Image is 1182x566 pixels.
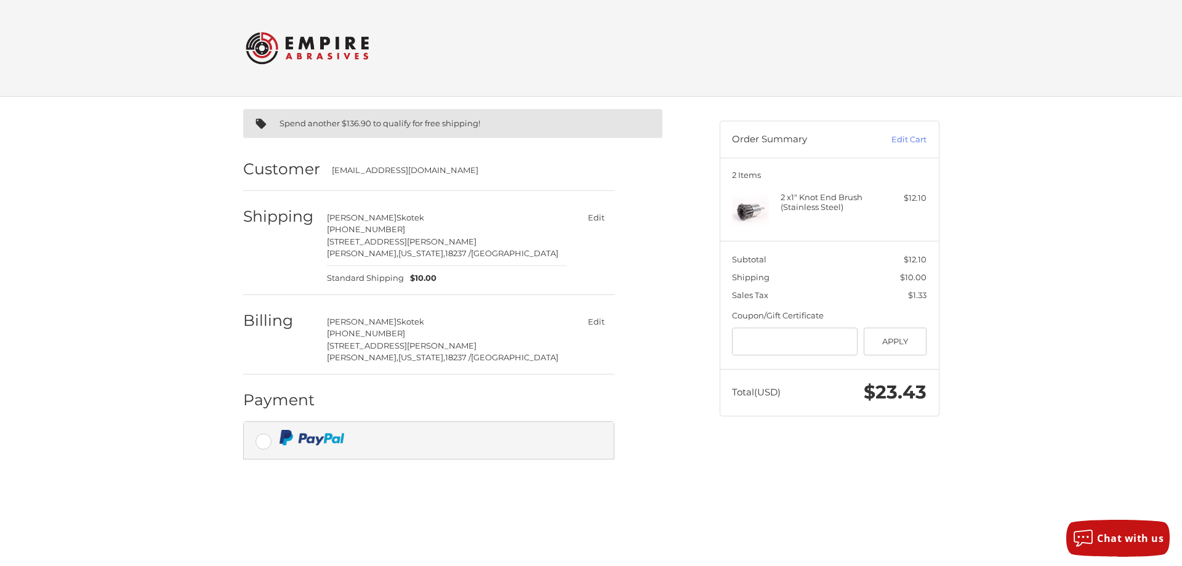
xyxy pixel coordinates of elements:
h2: Billing [243,311,315,330]
span: Spend another $136.90 to qualify for free shipping! [279,118,480,128]
span: $10.00 [404,272,436,285]
a: Edit Cart [864,134,927,146]
img: Empire Abrasives [246,24,369,72]
button: Chat with us [1066,520,1170,557]
span: [PHONE_NUMBER] [327,224,405,234]
span: Shipping [732,272,770,282]
span: [US_STATE], [398,352,445,362]
div: $12.10 [878,192,927,204]
span: $23.43 [864,381,927,403]
div: Coupon/Gift Certificate [732,310,927,322]
span: Total (USD) [732,386,781,398]
span: [STREET_ADDRESS][PERSON_NAME] [327,237,476,246]
img: PayPal icon [279,430,344,445]
span: 18237 / [445,248,471,258]
span: $10.00 [900,272,927,282]
span: 18237 / [445,352,471,362]
input: Gift Certificate or Coupon Code [732,328,858,355]
span: [PERSON_NAME], [327,352,398,362]
span: [GEOGRAPHIC_DATA] [471,352,558,362]
span: Skotek [396,317,424,326]
span: [STREET_ADDRESS][PERSON_NAME] [327,341,476,350]
div: [EMAIL_ADDRESS][DOMAIN_NAME] [332,164,602,177]
span: $1.33 [908,290,927,300]
iframe: PayPal-paypal [243,474,614,508]
span: [PHONE_NUMBER] [327,328,405,338]
h3: 2 Items [732,170,927,180]
span: Subtotal [732,254,766,264]
span: Skotek [396,212,424,222]
h3: Order Summary [732,134,864,146]
span: [GEOGRAPHIC_DATA] [471,248,558,258]
span: [PERSON_NAME] [327,212,396,222]
button: Apply [864,328,927,355]
h4: 2 x 1" Knot End Brush (Stainless Steel) [781,192,875,212]
h2: Shipping [243,207,315,226]
span: Standard Shipping [327,272,404,285]
h2: Customer [243,160,320,179]
span: [PERSON_NAME] [327,317,396,326]
span: Chat with us [1097,532,1164,545]
span: [US_STATE], [398,248,445,258]
button: Edit [579,209,614,227]
span: Sales Tax [732,290,768,300]
span: [PERSON_NAME], [327,248,398,258]
span: $12.10 [904,254,927,264]
button: Edit [579,313,614,331]
h2: Payment [243,390,315,410]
